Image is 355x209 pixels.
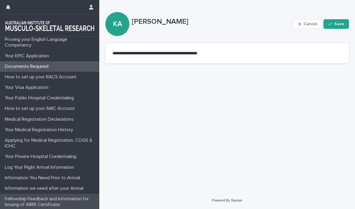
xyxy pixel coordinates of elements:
[2,37,99,48] p: Proving your English Language Competancy
[334,22,344,26] span: Save
[212,198,242,202] a: Powered By Stacker
[304,22,317,26] span: Cancel
[2,95,79,101] p: Your Public Hospital Credentialing
[2,117,79,122] p: Medical Registration Declarations
[2,64,53,69] p: Documents Required
[2,186,88,191] p: Information we need after your Arrival
[2,106,80,111] p: How to set up your AMC Account
[2,74,81,80] p: How to set up your RACS Account
[2,154,81,159] p: Your Private Hospital Credentialing
[2,165,79,170] p: Log Your Flight Arrival Information
[2,138,99,149] p: Applying for Medical Registration. COGS & ICHC
[2,175,85,181] p: Information You Need Prior to Arrival
[132,17,291,26] p: [PERSON_NAME]
[2,127,78,133] p: Your Medical Registration History
[323,19,349,29] button: Save
[2,53,54,59] p: Your EPIC Application
[2,85,53,90] p: Your Visa Application
[293,19,322,29] button: Cancel
[2,196,99,207] p: Fellowship Feedback and Information for Issuing of AIMS Certificate
[5,20,94,32] img: 1xcjEmqDTcmQhduivVBy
